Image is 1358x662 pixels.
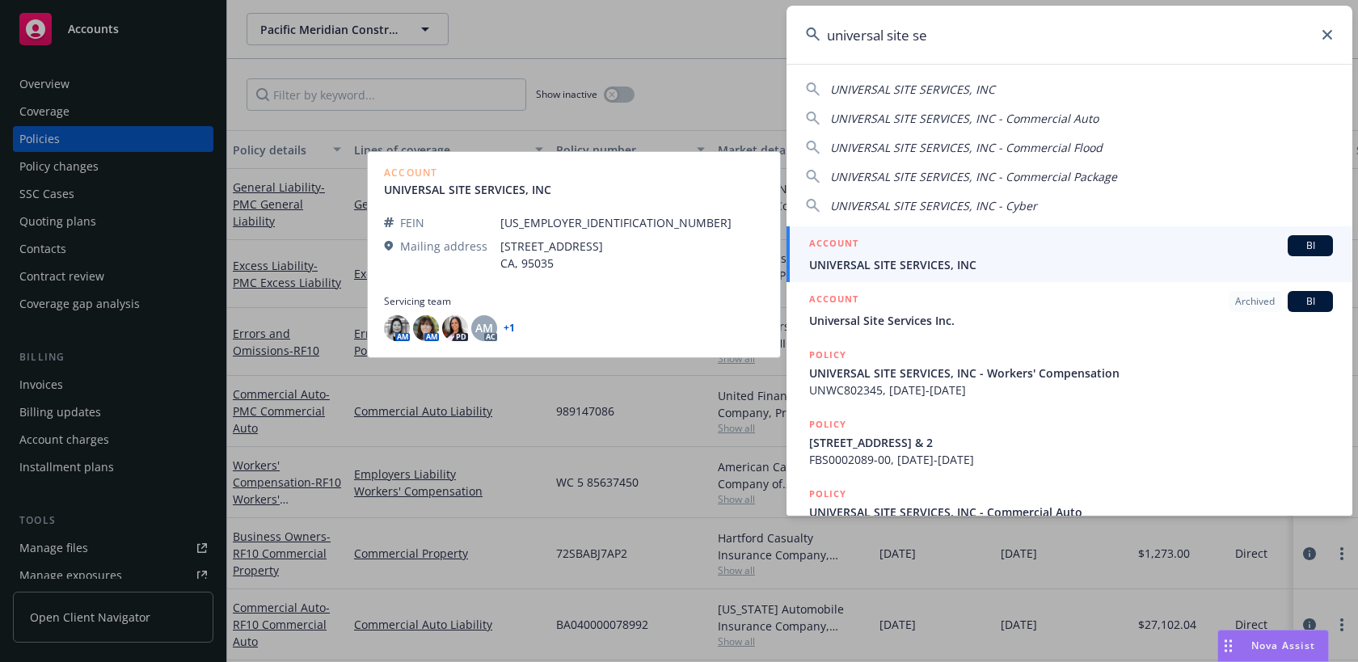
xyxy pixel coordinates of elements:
[809,382,1333,398] span: UNWC802345, [DATE]-[DATE]
[1235,294,1275,309] span: Archived
[1294,238,1326,253] span: BI
[809,256,1333,273] span: UNIVERSAL SITE SERVICES, INC
[809,416,846,432] h5: POLICY
[1217,630,1329,662] button: Nova Assist
[830,111,1099,126] span: UNIVERSAL SITE SERVICES, INC - Commercial Auto
[830,82,995,97] span: UNIVERSAL SITE SERVICES, INC
[787,282,1352,338] a: ACCOUNTArchivedBIUniversal Site Services Inc.
[787,6,1352,64] input: Search...
[809,434,1333,451] span: [STREET_ADDRESS] & 2
[787,407,1352,477] a: POLICY[STREET_ADDRESS] & 2FBS0002089-00, [DATE]-[DATE]
[809,312,1333,329] span: Universal Site Services Inc.
[809,235,858,255] h5: ACCOUNT
[1251,639,1315,652] span: Nova Assist
[787,338,1352,407] a: POLICYUNIVERSAL SITE SERVICES, INC - Workers' CompensationUNWC802345, [DATE]-[DATE]
[830,140,1103,155] span: UNIVERSAL SITE SERVICES, INC - Commercial Flood
[809,504,1333,521] span: UNIVERSAL SITE SERVICES, INC - Commercial Auto
[787,226,1352,282] a: ACCOUNTBIUNIVERSAL SITE SERVICES, INC
[830,198,1037,213] span: UNIVERSAL SITE SERVICES, INC - Cyber
[809,451,1333,468] span: FBS0002089-00, [DATE]-[DATE]
[830,169,1117,184] span: UNIVERSAL SITE SERVICES, INC - Commercial Package
[1218,630,1238,661] div: Drag to move
[809,347,846,363] h5: POLICY
[809,486,846,502] h5: POLICY
[787,477,1352,546] a: POLICYUNIVERSAL SITE SERVICES, INC - Commercial Auto
[809,291,858,310] h5: ACCOUNT
[809,365,1333,382] span: UNIVERSAL SITE SERVICES, INC - Workers' Compensation
[1294,294,1326,309] span: BI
